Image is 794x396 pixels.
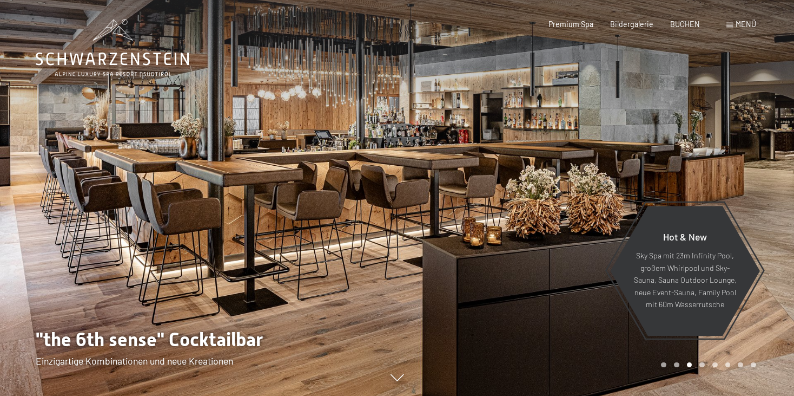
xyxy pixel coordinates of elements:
span: Menü [736,20,756,29]
span: Hot & New [663,231,707,243]
a: Premium Spa [548,20,593,29]
div: Carousel Page 4 [699,362,705,368]
a: BUCHEN [670,20,700,29]
div: Carousel Page 5 [712,362,718,368]
div: Carousel Page 1 [661,362,666,368]
div: Carousel Page 6 [725,362,731,368]
div: Carousel Pagination [657,362,756,368]
div: Carousel Page 3 (Current Slide) [687,362,692,368]
div: Carousel Page 7 [738,362,743,368]
div: Carousel Page 8 [751,362,756,368]
div: Carousel Page 2 [674,362,679,368]
a: Hot & New Sky Spa mit 23m Infinity Pool, großem Whirlpool und Sky-Sauna, Sauna Outdoor Lounge, ne... [610,205,760,336]
p: Sky Spa mit 23m Infinity Pool, großem Whirlpool und Sky-Sauna, Sauna Outdoor Lounge, neue Event-S... [633,250,737,311]
a: Bildergalerie [610,20,653,29]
